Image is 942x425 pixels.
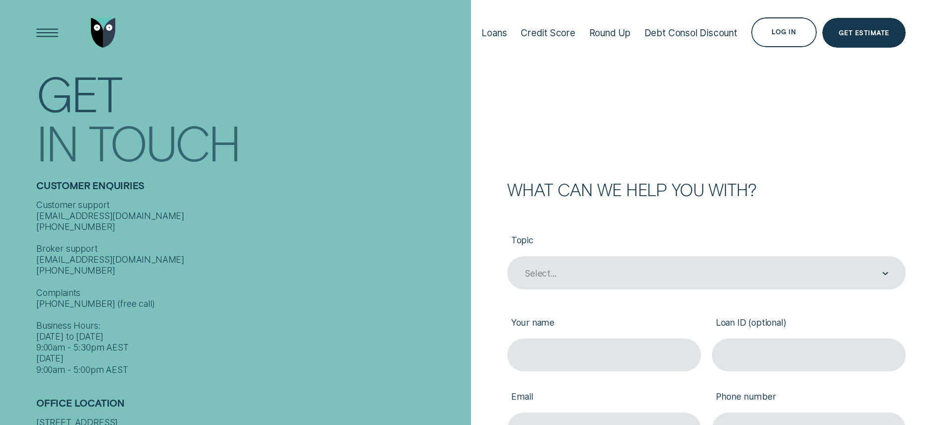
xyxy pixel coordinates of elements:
button: Open Menu [32,18,62,48]
label: Topic [507,226,906,256]
div: Select... [525,268,556,279]
a: Get Estimate [822,18,906,48]
label: Loan ID (optional) [712,308,906,339]
div: Touch [88,119,239,165]
label: Email [507,382,701,413]
div: Customer support [EMAIL_ADDRESS][DOMAIN_NAME] [PHONE_NUMBER] Broker support [EMAIL_ADDRESS][DOMAI... [36,200,466,375]
div: In [36,119,77,165]
div: Get [36,70,121,116]
h2: Customer Enquiries [36,180,466,200]
h2: Office Location [36,397,466,417]
label: Your name [507,308,701,339]
div: Credit Score [521,27,575,39]
div: Round Up [589,27,631,39]
button: Log in [751,17,817,47]
label: Phone number [712,382,906,413]
h1: Get In Touch [36,66,466,158]
img: Wisr [91,18,116,48]
div: Debt Consol Discount [644,27,737,39]
h2: What can we help you with? [507,181,906,198]
div: Loans [481,27,507,39]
